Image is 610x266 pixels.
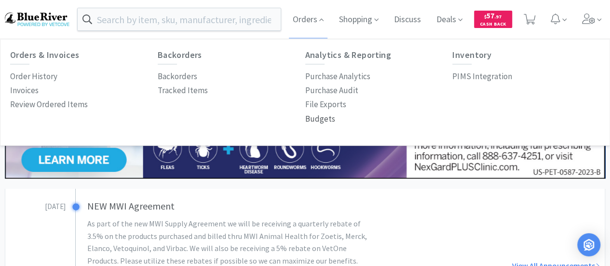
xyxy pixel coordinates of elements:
h6: Inventory [452,50,600,60]
a: Discuss [390,15,425,24]
p: Order History [10,70,57,83]
input: Search by item, sku, manufacturer, ingredient, size... [78,8,281,30]
p: Budgets [305,112,335,126]
a: Purchase Audit [305,84,358,98]
span: Cash Back [480,22,506,28]
a: Review Ordered Items [10,98,88,112]
span: . 97 [494,14,502,20]
p: File Exports [305,98,346,111]
a: Invoices [10,84,39,98]
a: Budgets [305,112,335,126]
a: Backorders [158,70,197,84]
img: b17b0d86f29542b49a2f66beb9ff811a.png [5,13,69,26]
a: Tracked Items [158,84,208,98]
p: Backorders [158,70,197,83]
a: Order History [10,70,57,84]
p: Tracked Items [158,84,208,97]
a: PIMS Integration [452,70,512,84]
div: Open Intercom Messenger [577,233,600,256]
span: 57 [484,11,502,20]
h3: NEW MWI Agreement [87,198,405,214]
p: Invoices [10,84,39,97]
a: Purchase Analytics [305,70,370,84]
a: File Exports [305,98,346,112]
h6: Analytics & Reporting [305,50,453,60]
p: Purchase Audit [305,84,358,97]
p: PIMS Integration [452,70,512,83]
h6: Backorders [158,50,305,60]
p: Review Ordered Items [10,98,88,111]
a: $57.97Cash Back [474,6,512,32]
h3: [DATE] [5,198,66,212]
span: $ [484,14,487,20]
h6: Orders & Invoices [10,50,158,60]
p: Purchase Analytics [305,70,370,83]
